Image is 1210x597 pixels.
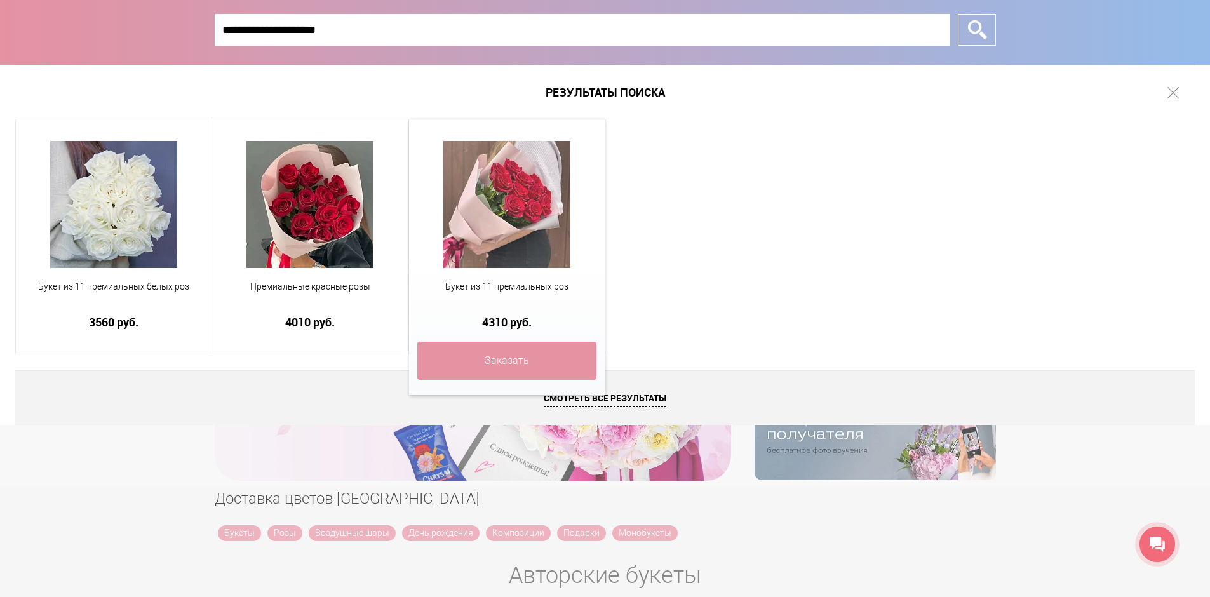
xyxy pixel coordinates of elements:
[24,316,203,329] a: 3560 руб.
[15,65,1195,119] h1: Результаты поиска
[443,141,570,268] img: Букет из 11 премиальных роз
[15,370,1195,425] a: Смотреть все результаты
[417,280,596,308] a: Букет из 11 премиальных роз
[220,280,400,293] span: Премиальные красные розы
[24,280,203,293] span: Букет из 11 премиальных белых роз
[50,141,177,268] img: Букет из 11 премиальных белых роз
[220,280,400,308] a: Премиальные красные розы
[24,280,203,308] a: Букет из 11 премиальных белых роз
[417,316,596,329] a: 4310 руб.
[417,280,596,293] span: Букет из 11 премиальных роз
[220,316,400,329] a: 4010 руб.
[246,141,373,268] img: Премиальные красные розы
[544,392,666,407] span: Смотреть все результаты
